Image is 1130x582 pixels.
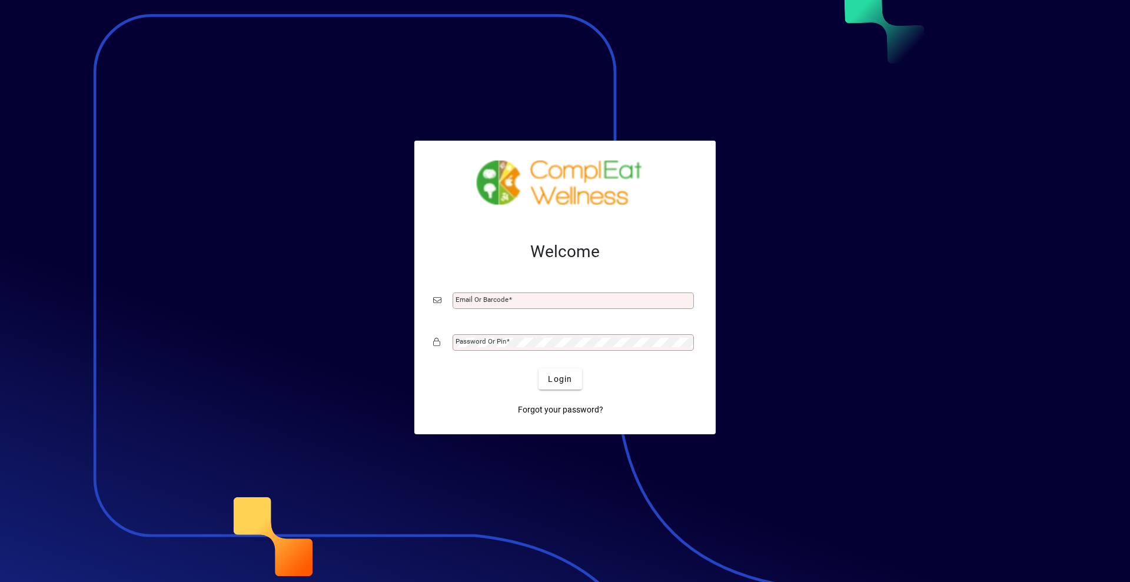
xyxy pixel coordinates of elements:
[456,337,506,345] mat-label: Password or Pin
[539,368,581,390] button: Login
[456,295,508,304] mat-label: Email or Barcode
[548,373,572,385] span: Login
[518,404,603,416] span: Forgot your password?
[513,399,608,420] a: Forgot your password?
[433,242,697,262] h2: Welcome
